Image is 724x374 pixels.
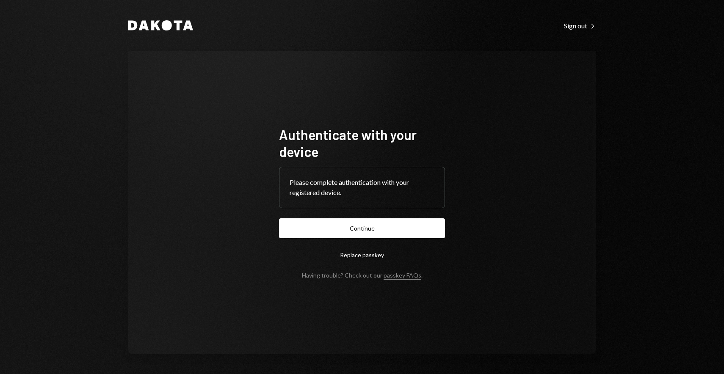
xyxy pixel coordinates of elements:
[302,272,423,279] div: Having trouble? Check out our .
[290,177,434,198] div: Please complete authentication with your registered device.
[279,245,445,265] button: Replace passkey
[564,21,596,30] a: Sign out
[279,218,445,238] button: Continue
[564,22,596,30] div: Sign out
[384,272,421,280] a: passkey FAQs
[279,126,445,160] h1: Authenticate with your device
